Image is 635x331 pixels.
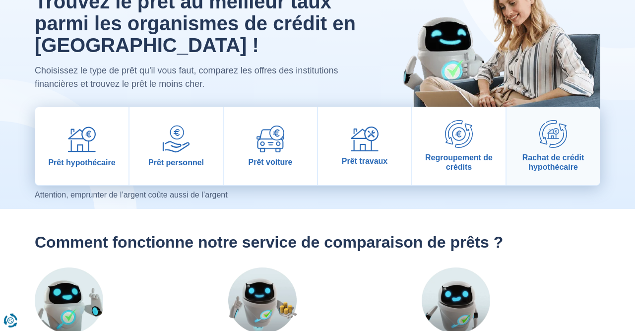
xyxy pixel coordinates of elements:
[35,233,600,252] h2: Comment fonctionne notre service de comparaison de prêts ?
[162,125,190,153] img: Prêt personnel
[129,107,223,185] a: Prêt personnel
[412,107,506,185] a: Regroupement de crédits
[68,125,96,153] img: Prêt hypothécaire
[224,107,317,185] a: Prêt voiture
[445,120,473,148] img: Regroupement de crédits
[48,158,115,167] span: Prêt hypothécaire
[35,107,128,185] a: Prêt hypothécaire
[507,107,600,185] a: Rachat de crédit hypothécaire
[249,157,293,167] span: Prêt voiture
[416,153,502,172] span: Regroupement de crédits
[256,126,284,152] img: Prêt voiture
[35,64,359,91] p: Choisissez le type de prêt qu'il vous faut, comparez les offres des institutions financières et t...
[351,127,379,152] img: Prêt travaux
[318,107,411,185] a: Prêt travaux
[342,156,388,166] span: Prêt travaux
[510,153,596,172] span: Rachat de crédit hypothécaire
[539,120,567,148] img: Rachat de crédit hypothécaire
[148,158,204,167] span: Prêt personnel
